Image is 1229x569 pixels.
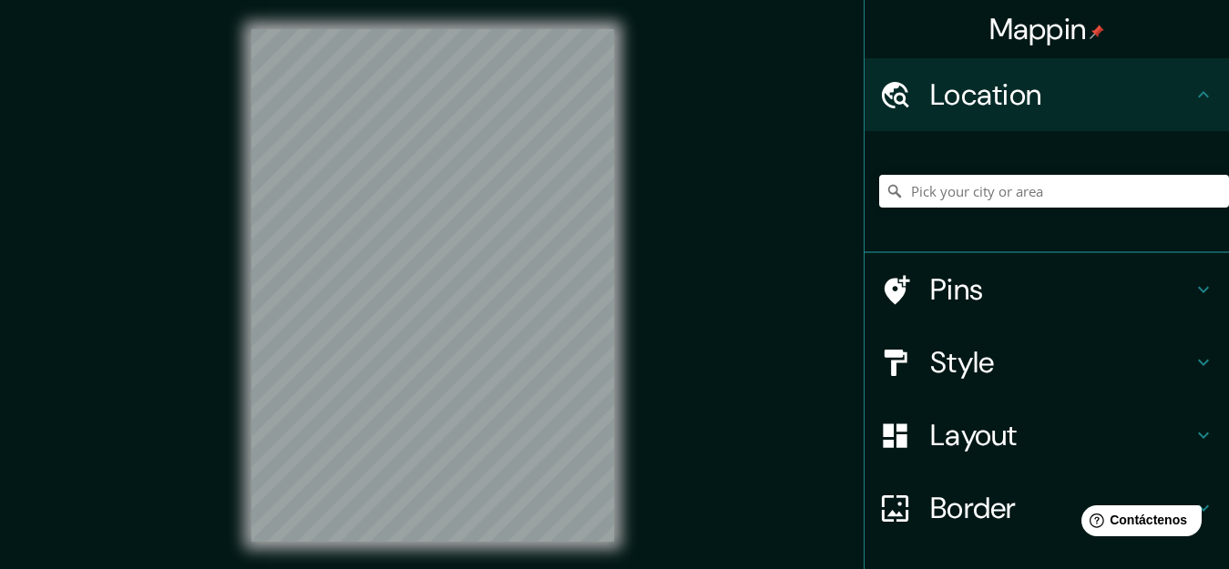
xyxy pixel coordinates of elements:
[930,76,1193,113] h4: Location
[930,344,1193,381] h4: Style
[930,271,1193,308] h4: Pins
[865,58,1229,131] div: Location
[251,29,614,542] canvas: Map
[930,417,1193,453] h4: Layout
[865,399,1229,472] div: Layout
[1067,498,1209,549] iframe: Lanzador de widgets de ayuda
[989,11,1105,47] h4: Mappin
[865,253,1229,326] div: Pins
[930,490,1193,526] h4: Border
[865,326,1229,399] div: Style
[879,175,1229,208] input: Pick your city or area
[865,472,1229,544] div: Border
[1090,25,1104,39] img: pin-icon.png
